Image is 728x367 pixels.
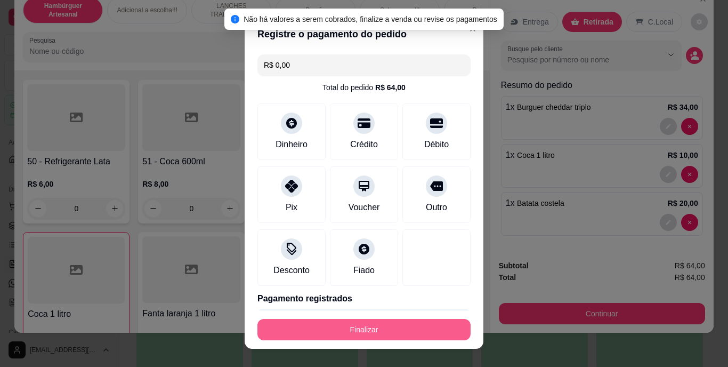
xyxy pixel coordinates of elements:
div: Voucher [349,201,380,214]
span: Não há valores a serem cobrados, finalize a venda ou revise os pagamentos [244,15,497,23]
div: Outro [426,201,447,214]
p: Pagamento registrados [257,292,471,305]
div: Crédito [350,138,378,151]
header: Registre o pagamento do pedido [245,18,483,50]
div: Fiado [353,264,375,277]
div: Dinheiro [276,138,308,151]
div: Desconto [273,264,310,277]
div: Débito [424,138,449,151]
span: info-circle [231,15,239,23]
button: Finalizar [257,319,471,340]
input: Ex.: hambúrguer de cordeiro [264,54,464,76]
div: R$ 64,00 [375,82,406,93]
div: Total do pedido [322,82,406,93]
div: Pix [286,201,297,214]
